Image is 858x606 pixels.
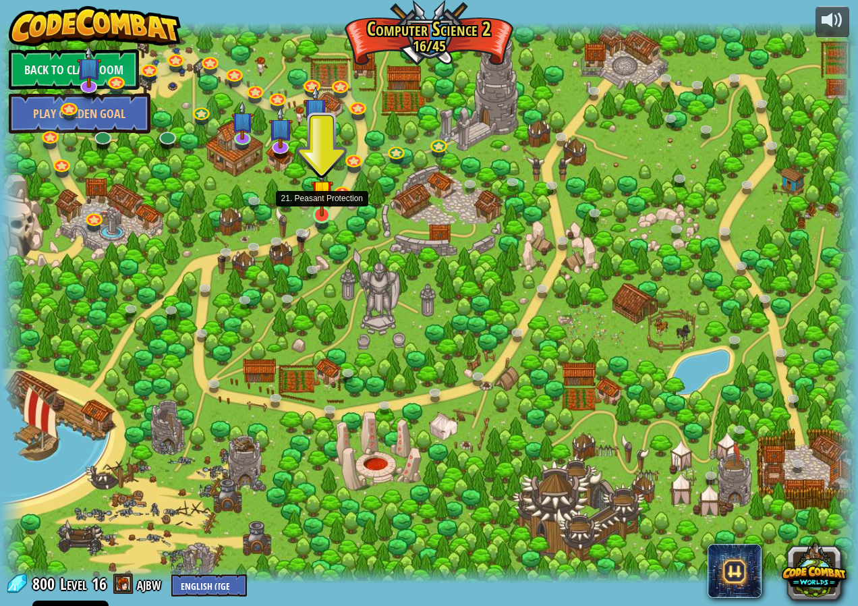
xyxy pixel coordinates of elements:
[77,46,101,88] img: level-banner-unstarted-subscriber.png
[32,573,59,595] span: 800
[137,573,165,595] a: ajbw
[9,6,181,47] img: CodeCombat - Learn how to code by playing a game
[9,93,150,134] a: Play Golden Goal
[231,102,254,140] img: level-banner-unstarted-subscriber.png
[60,573,87,595] span: Level
[311,165,333,217] img: level-banner-started.png
[816,6,849,38] button: Adjust volume
[92,573,107,595] span: 16
[9,49,139,90] a: Back to Classroom
[304,86,328,129] img: level-banner-unstarted-subscriber.png
[268,107,293,149] img: level-banner-unstarted-subscriber.png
